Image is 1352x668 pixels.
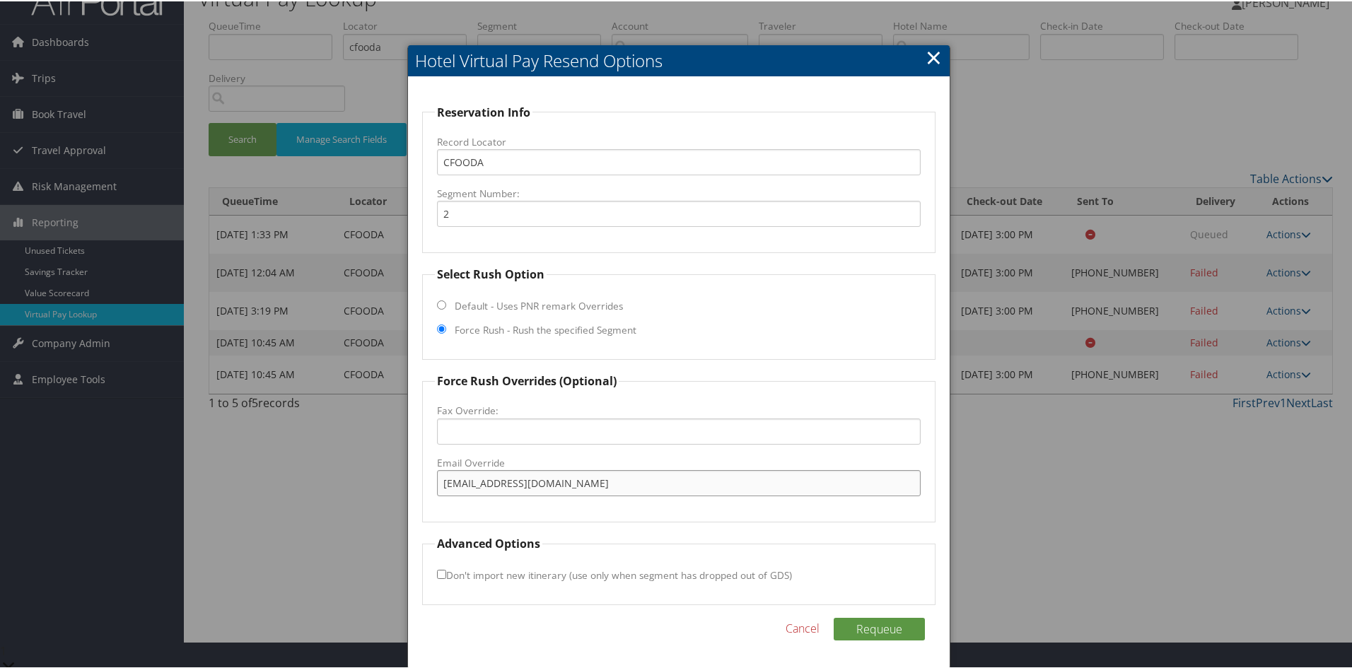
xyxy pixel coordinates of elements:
[435,102,532,119] legend: Reservation Info
[408,44,950,75] h2: Hotel Virtual Pay Resend Options
[437,561,792,587] label: Don't import new itinerary (use only when segment has dropped out of GDS)
[786,619,820,635] a: Cancel
[435,534,542,551] legend: Advanced Options
[455,298,623,312] label: Default - Uses PNR remark Overrides
[834,616,925,639] button: Requeue
[437,185,921,199] label: Segment Number:
[437,134,921,148] label: Record Locator
[437,568,446,578] input: Don't import new itinerary (use only when segment has dropped out of GDS)
[435,264,547,281] legend: Select Rush Option
[435,371,619,388] legend: Force Rush Overrides (Optional)
[455,322,636,336] label: Force Rush - Rush the specified Segment
[926,42,942,70] a: Close
[437,402,921,416] label: Fax Override:
[437,455,921,469] label: Email Override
